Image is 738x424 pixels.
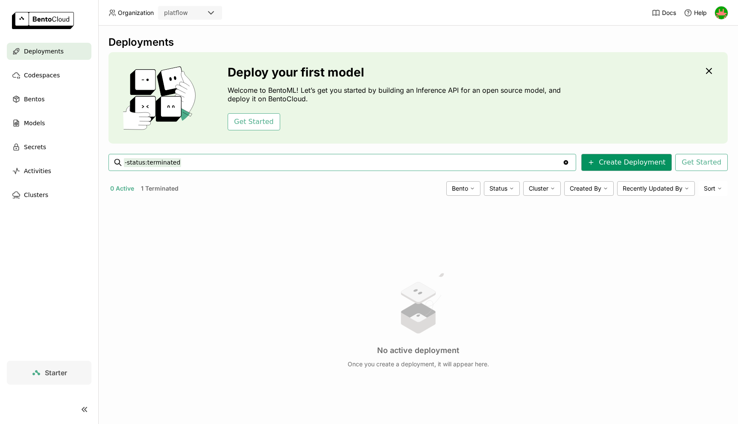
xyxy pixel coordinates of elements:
span: Bento [452,185,468,192]
input: Selected platflow. [189,9,190,18]
a: Codespaces [7,67,91,84]
span: Activities [24,166,51,176]
a: Docs [652,9,676,17]
span: Models [24,118,45,128]
button: 0 Active [108,183,136,194]
div: Bento [446,181,480,196]
span: Sort [704,185,715,192]
span: Help [694,9,707,17]
div: Created By [564,181,614,196]
a: Activities [7,162,91,180]
svg: Clear value [562,159,569,166]
span: Created By [570,185,601,192]
div: platflow [164,9,188,17]
div: Deployments [108,36,728,49]
span: Secrets [24,142,46,152]
img: logo [12,12,74,29]
div: Cluster [523,181,561,196]
a: Clusters [7,186,91,203]
span: Bentos [24,94,44,104]
a: Deployments [7,43,91,60]
img: You Zhou [715,6,728,19]
img: cover onboarding [115,66,207,130]
div: Status [484,181,520,196]
a: Bentos [7,91,91,108]
span: Starter [45,368,67,377]
button: Get Started [675,154,728,171]
span: Recently Updated By [623,185,682,192]
div: Sort [698,181,728,196]
span: Cluster [529,185,548,192]
span: Deployments [24,46,64,56]
span: Organization [118,9,154,17]
h3: No active deployment [377,346,459,355]
div: Help [684,9,707,17]
button: Get Started [228,113,280,130]
a: Starter [7,361,91,385]
button: 1 Terminated [139,183,180,194]
button: Create Deployment [581,154,672,171]
a: Secrets [7,138,91,156]
p: Welcome to BentoML! Let’s get you started by building an Inference API for an open source model, ... [228,86,565,103]
h3: Deploy your first model [228,65,565,79]
span: Codespaces [24,70,60,80]
span: Docs [662,9,676,17]
input: Search [124,156,562,169]
a: Models [7,115,91,132]
img: no results [386,271,450,336]
p: Once you create a deployment, it will appear here. [348,360,489,368]
span: Status [489,185,507,192]
span: Clusters [24,190,48,200]
div: Recently Updated By [617,181,695,196]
